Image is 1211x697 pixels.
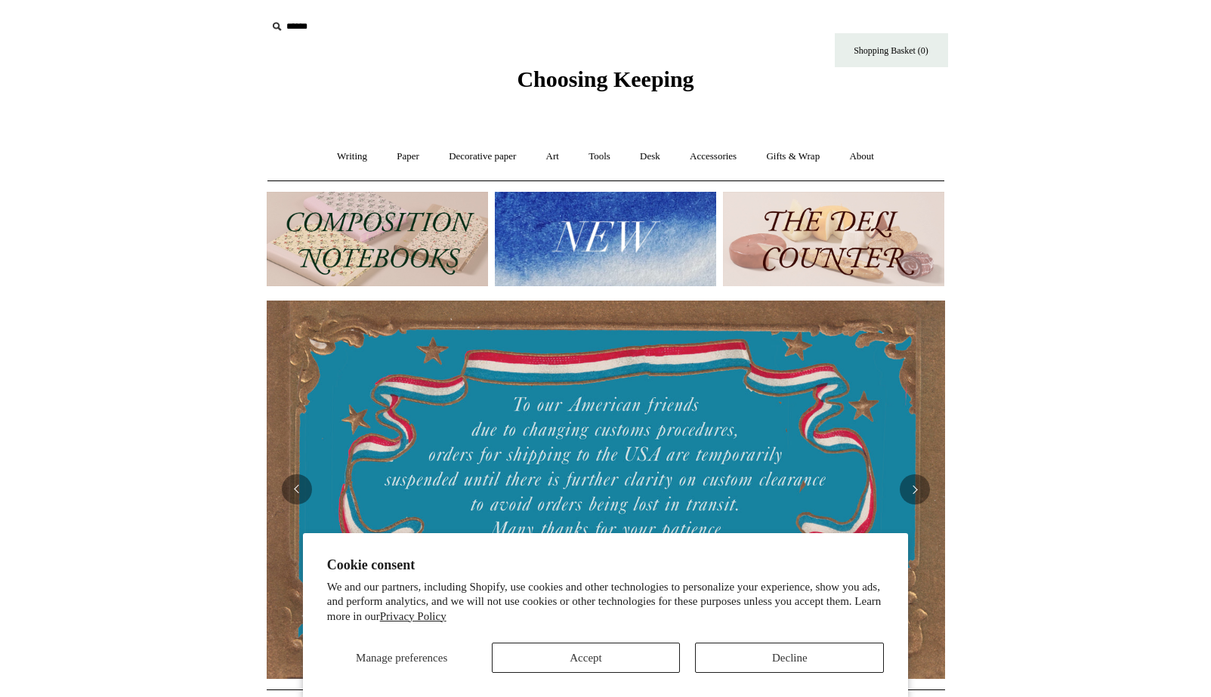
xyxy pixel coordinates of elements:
[723,192,944,286] img: The Deli Counter
[752,137,833,177] a: Gifts & Wrap
[323,137,381,177] a: Writing
[575,137,624,177] a: Tools
[695,643,884,673] button: Decline
[835,33,948,67] a: Shopping Basket (0)
[267,192,488,286] img: 202302 Composition ledgers.jpg__PID:69722ee6-fa44-49dd-a067-31375e5d54ec
[533,137,573,177] a: Art
[836,137,888,177] a: About
[492,643,681,673] button: Accept
[267,301,945,678] img: USA PSA .jpg__PID:33428022-6587-48b7-8b57-d7eefc91f15a
[282,474,312,504] button: Previous
[383,137,433,177] a: Paper
[495,192,716,286] img: New.jpg__PID:f73bdf93-380a-4a35-bcfe-7823039498e1
[356,652,447,664] span: Manage preferences
[327,557,885,573] h2: Cookie consent
[517,66,694,91] span: Choosing Keeping
[435,137,530,177] a: Decorative paper
[676,137,750,177] a: Accessories
[626,137,674,177] a: Desk
[327,580,885,625] p: We and our partners, including Shopify, use cookies and other technologies to personalize your ex...
[380,610,446,622] a: Privacy Policy
[327,643,477,673] button: Manage preferences
[900,474,930,504] button: Next
[517,79,694,89] a: Choosing Keeping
